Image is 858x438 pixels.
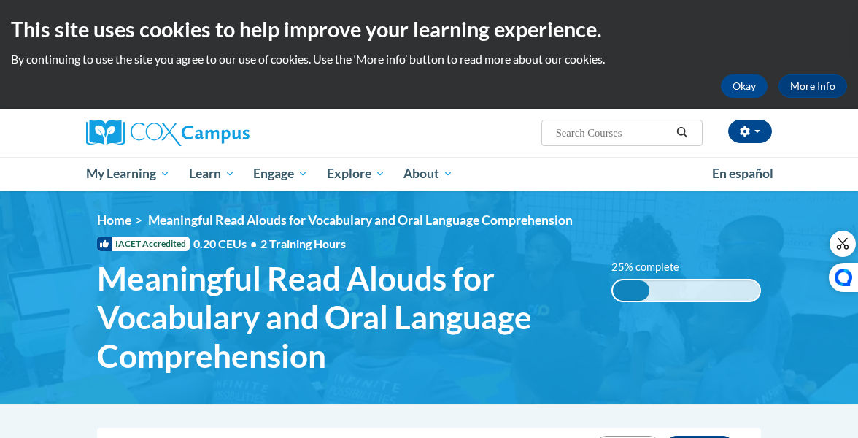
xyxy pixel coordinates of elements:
[703,158,783,189] a: En español
[253,165,308,182] span: Engage
[554,124,671,142] input: Search Courses
[97,212,131,228] a: Home
[11,51,847,67] p: By continuing to use the site you agree to our use of cookies. Use the ‘More info’ button to read...
[721,74,768,98] button: Okay
[86,165,170,182] span: My Learning
[250,237,257,250] span: •
[148,212,573,228] span: Meaningful Read Alouds for Vocabulary and Oral Language Comprehension
[327,165,385,182] span: Explore
[86,120,250,146] img: Cox Campus
[778,74,847,98] a: More Info
[712,166,773,181] span: En español
[611,259,695,275] label: 25% complete
[97,259,590,374] span: Meaningful Read Alouds for Vocabulary and Oral Language Comprehension
[189,165,235,182] span: Learn
[77,157,179,191] a: My Learning
[11,15,847,44] h2: This site uses cookies to help improve your learning experience.
[395,157,463,191] a: About
[193,236,260,252] span: 0.20 CEUs
[244,157,317,191] a: Engage
[97,237,190,251] span: IACET Accredited
[75,157,783,191] div: Main menu
[86,120,300,146] a: Cox Campus
[728,120,772,143] button: Account Settings
[260,237,346,250] span: 2 Training Hours
[613,280,649,301] div: 25% complete
[179,157,244,191] a: Learn
[317,157,395,191] a: Explore
[403,165,453,182] span: About
[671,124,693,142] button: Search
